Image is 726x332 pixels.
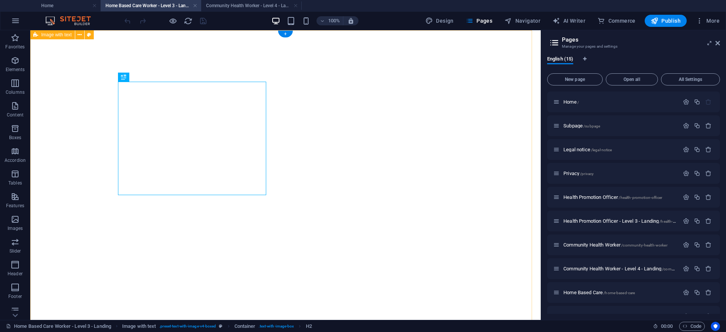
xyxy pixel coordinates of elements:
[683,99,689,105] div: Settings
[694,313,700,320] div: Duplicate
[694,170,700,177] div: Duplicate
[552,17,585,25] span: AI Writer
[547,73,603,85] button: New page
[683,194,689,200] div: Settings
[591,148,612,152] span: /legal-notice
[234,322,256,331] span: Click to select. Double-click to edit
[8,271,23,277] p: Header
[501,15,543,27] button: Navigator
[328,16,340,25] h6: 100%
[43,16,100,25] img: Editor Logo
[7,112,23,118] p: Content
[8,293,22,299] p: Footer
[422,15,457,27] div: Design (Ctrl+Alt+Y)
[694,218,700,224] div: Duplicate
[694,123,700,129] div: Duplicate
[563,290,635,295] span: Home Based Care
[694,265,700,272] div: Duplicate
[651,17,681,25] span: Publish
[561,195,679,200] div: Health Promotion Officer/health-promotion-officer
[563,123,600,129] span: Click to open page
[278,31,293,37] div: +
[683,170,689,177] div: Settings
[705,146,712,153] div: Remove
[661,73,720,85] button: All Settings
[705,218,712,224] div: Remove
[619,195,662,200] span: /health-promotion-officer
[683,242,689,248] div: Settings
[683,218,689,224] div: Settings
[563,99,579,105] span: Click to open page
[705,99,712,105] div: The startpage cannot be deleted
[693,15,723,27] button: More
[347,17,354,24] i: On resize automatically adjust zoom level to fit chosen device.
[547,54,573,65] span: English (15)
[705,242,712,248] div: Remove
[705,170,712,177] div: Remove
[694,289,700,296] div: Duplicate
[664,77,717,82] span: All Settings
[705,289,712,296] div: Remove
[661,322,673,331] span: 00 00
[683,289,689,296] div: Settings
[694,146,700,153] div: Duplicate
[306,322,312,331] span: Click to select. Double-click to edit
[683,322,701,331] span: Code
[653,322,673,331] h6: Session time
[561,147,679,152] div: Legal notice/legal-notice
[551,77,599,82] span: New page
[561,266,679,271] div: Community Health Worker - Level 4 - Landing/community-health-worker-level-4-landing
[594,15,639,27] button: Commerce
[705,123,712,129] div: Remove
[425,17,454,25] span: Design
[547,56,720,70] div: Language Tabs
[606,73,658,85] button: Open all
[9,248,21,254] p: Slider
[561,123,679,128] div: Subpage/subpage
[561,219,679,223] div: Health Promotion Officer - Level 3 - Landing/health-promotion-officer-level-3-landing
[168,16,177,25] button: Click here to leave preview mode and continue editing
[621,243,667,247] span: /community-health-worker
[561,171,679,176] div: Privacy/privacy
[184,17,192,25] i: Reload page
[201,2,302,10] h4: Community Health Worker - Level 4 - Landing
[6,203,24,209] p: Features
[504,17,540,25] span: Navigator
[122,322,156,331] span: Click to select. Double-click to edit
[563,194,662,200] span: Click to open page
[562,36,720,43] h2: Pages
[583,124,600,128] span: /subpage
[609,77,655,82] span: Open all
[466,17,492,25] span: Pages
[705,194,712,200] div: Remove
[705,313,712,320] div: Remove
[6,322,111,331] a: Click to cancel selection. Double-click to open Pages
[666,323,667,329] span: :
[8,180,22,186] p: Tables
[580,172,594,176] span: /privacy
[5,44,25,50] p: Favorites
[183,16,192,25] button: reload
[563,171,594,176] span: Click to open page
[683,265,689,272] div: Settings
[259,322,294,331] span: . text-with-image-box
[597,17,636,25] span: Commerce
[563,242,667,248] span: Click to open page
[562,43,705,50] h3: Manage your pages and settings
[549,15,588,27] button: AI Writer
[683,146,689,153] div: Settings
[679,322,705,331] button: Code
[101,2,201,10] h4: Home Based Care Worker - Level 3 - Landing
[603,291,635,295] span: /home-based-care
[561,242,679,247] div: Community Health Worker/community-health-worker
[41,33,72,37] span: Image with text
[422,15,457,27] button: Design
[316,16,343,25] button: 100%
[6,67,25,73] p: Elements
[577,100,579,104] span: /
[6,89,25,95] p: Columns
[561,290,679,295] div: Home Based Care/home-based-care
[159,322,216,331] span: . preset-text-with-image-v4-boxed
[683,123,689,129] div: Settings
[694,242,700,248] div: Duplicate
